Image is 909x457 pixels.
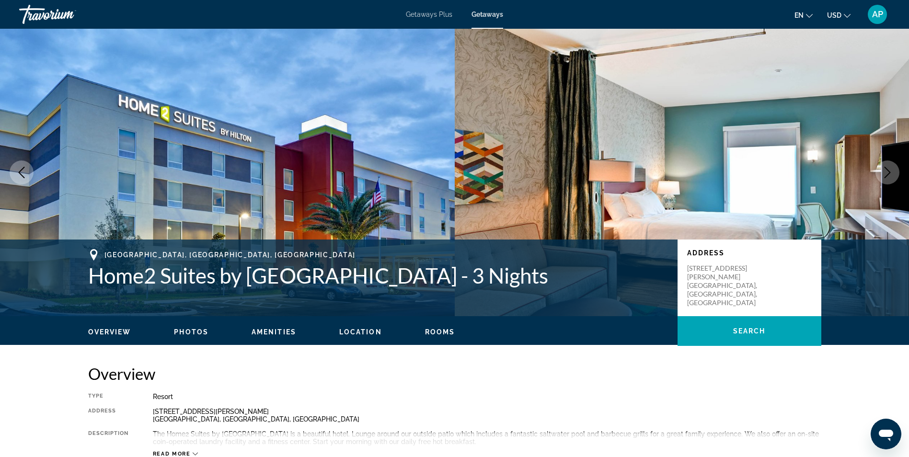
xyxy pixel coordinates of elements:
a: Getaways Plus [406,11,452,18]
button: User Menu [865,4,890,24]
p: Address [687,249,812,257]
button: Location [339,328,382,336]
span: AP [872,10,883,19]
span: [GEOGRAPHIC_DATA], [GEOGRAPHIC_DATA], [GEOGRAPHIC_DATA] [104,251,356,259]
div: Description [88,430,129,446]
button: Photos [174,328,208,336]
span: USD [827,11,841,19]
a: Getaways [472,11,503,18]
span: Read more [153,451,191,457]
button: Next image [875,160,899,184]
button: Previous image [10,160,34,184]
a: Travorium [19,2,115,27]
h2: Overview [88,364,821,383]
button: Search [678,316,821,346]
div: The Home2 Suites by [GEOGRAPHIC_DATA] is a beautiful hotel. Lounge around our outside patio which... [153,430,821,446]
p: [STREET_ADDRESS][PERSON_NAME] [GEOGRAPHIC_DATA], [GEOGRAPHIC_DATA], [GEOGRAPHIC_DATA] [687,264,764,307]
button: Change currency [827,8,851,22]
button: Overview [88,328,131,336]
span: Search [733,327,766,335]
div: [STREET_ADDRESS][PERSON_NAME] [GEOGRAPHIC_DATA], [GEOGRAPHIC_DATA], [GEOGRAPHIC_DATA] [153,408,821,423]
button: Change language [794,8,813,22]
iframe: Button to launch messaging window [871,419,901,449]
div: Resort [153,393,821,400]
button: Rooms [425,328,455,336]
div: Type [88,393,129,400]
div: Address [88,408,129,423]
h1: Home2 Suites by [GEOGRAPHIC_DATA] - 3 Nights [88,263,668,288]
span: en [794,11,804,19]
button: Amenities [252,328,296,336]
